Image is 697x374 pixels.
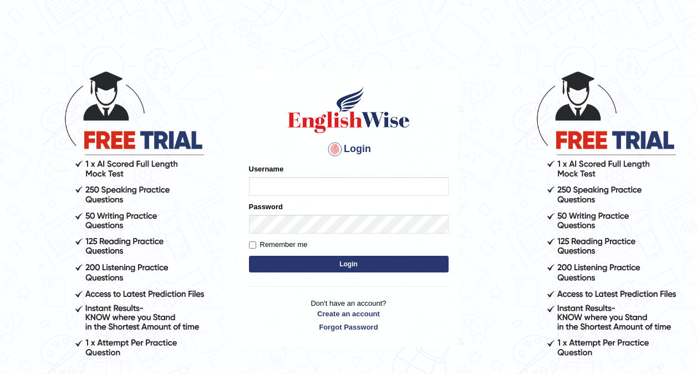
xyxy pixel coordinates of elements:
img: Logo of English Wise sign in for intelligent practice with AI [286,85,412,135]
a: Forgot Password [249,322,449,332]
input: Remember me [249,241,256,249]
button: Login [249,256,449,272]
label: Password [249,201,283,212]
p: Don't have an account? [249,298,449,332]
a: Create an account [249,309,449,319]
label: Remember me [249,239,308,250]
h4: Login [249,140,449,158]
label: Username [249,164,284,174]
